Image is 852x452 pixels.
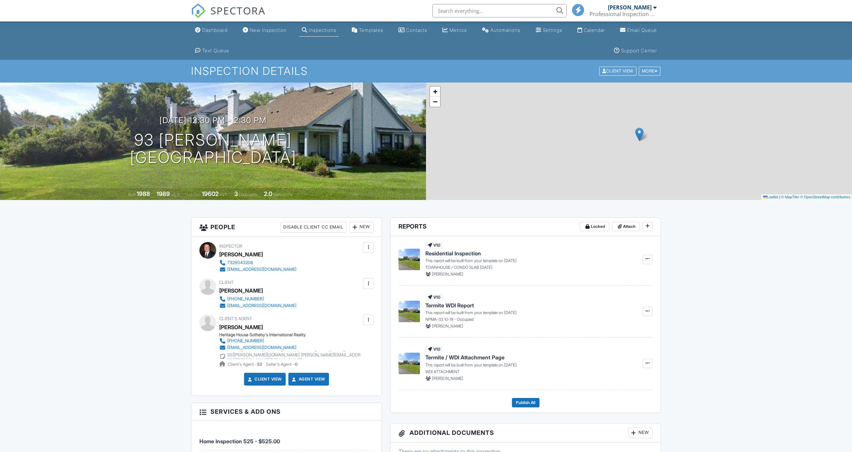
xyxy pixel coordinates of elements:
[390,423,661,443] h3: Additional Documents
[490,27,520,33] div: Automations
[309,27,336,33] div: Inspections
[191,65,661,77] h1: Inspection Details
[295,362,297,367] strong: 0
[219,244,242,249] span: Inspector
[433,97,437,106] span: −
[239,192,257,197] span: bedrooms
[280,222,346,233] div: Disable Client CC Email
[628,428,653,438] div: New
[219,316,252,321] span: Client's Agent
[432,4,567,17] input: Search everything...
[543,27,562,33] div: Settings
[191,3,206,18] img: The Best Home Inspection Software - Spectora
[266,362,297,367] span: Seller's Agent -
[608,4,652,11] div: [PERSON_NAME]
[219,344,361,351] a: [EMAIL_ADDRESS][DOMAIN_NAME]
[575,24,608,37] a: Calendar
[359,27,383,33] div: Templates
[433,87,437,96] span: +
[210,3,266,17] span: SPECTORA
[264,190,272,197] div: 2.0
[273,192,292,197] span: bathrooms
[299,24,339,37] a: Inspections
[199,438,280,445] span: Home Inspection 525 - $525.00
[202,190,219,197] div: 19602
[227,260,253,265] div: 7329043208
[219,302,296,309] a: [EMAIL_ADDRESS][DOMAIN_NAME]
[219,280,234,285] span: Client
[202,48,229,53] div: Text Queue
[800,195,850,199] a: © OpenStreetMap contributors
[191,9,266,23] a: SPECTORA
[219,266,296,273] a: [EMAIL_ADDRESS][DOMAIN_NAME]
[599,68,638,73] a: Client View
[227,347,361,363] div: [EMAIL_ADDRESS][DOMAIN_NAME] [PERSON_NAME][EMAIL_ADDRESS][PERSON_NAME][DOMAIN_NAME] [PERSON_NAME]...
[621,48,657,53] div: Support Center
[291,376,325,383] a: Agent View
[227,303,296,308] div: [EMAIL_ADDRESS][DOMAIN_NAME]
[234,190,238,197] div: 3
[219,249,263,259] div: [PERSON_NAME]
[191,403,382,420] h3: Services & Add ons
[228,362,263,367] span: Client's Agent -
[257,362,262,367] strong: 32
[171,192,180,197] span: sq. ft.
[219,259,296,266] a: 7329043208
[130,131,296,167] h1: 93 [PERSON_NAME] [GEOGRAPHIC_DATA]
[617,24,660,37] a: Email Queue
[430,97,440,107] a: Zoom out
[192,45,232,57] a: Text Queue
[199,425,374,451] li: Service: Home Inspection 525
[219,286,263,296] div: [PERSON_NAME]
[763,195,778,199] a: Leaflet
[533,24,565,37] a: Settings
[219,296,296,302] a: [PHONE_NUMBER]
[137,190,150,197] div: 1988
[611,45,660,57] a: Support Center
[202,27,228,33] div: Dashboard
[227,345,296,350] div: [EMAIL_ADDRESS][DOMAIN_NAME]
[430,87,440,97] a: Zoom in
[781,195,799,199] a: © MapTiler
[227,267,296,272] div: [EMAIL_ADDRESS][DOMAIN_NAME]
[349,24,386,37] a: Templates
[599,67,636,76] div: Client View
[589,11,657,17] div: Professional Inspection NJ Inc
[250,27,287,33] div: New Inspection
[349,222,374,233] div: New
[449,27,467,33] div: Metrics
[639,67,661,76] div: More
[479,24,523,37] a: Automations (Basic)
[227,296,264,302] div: [PHONE_NUMBER]
[191,218,382,237] h3: People
[396,24,430,37] a: Contacts
[187,192,201,197] span: Lot Size
[220,192,228,197] span: sq.ft.
[246,376,282,383] a: Client View
[440,24,470,37] a: Metrics
[156,190,170,197] div: 1989
[192,24,230,37] a: Dashboard
[219,338,361,344] a: [PHONE_NUMBER]
[240,24,289,37] a: New Inspection
[779,195,780,199] span: |
[627,27,657,33] div: Email Queue
[406,27,427,33] div: Contacts
[584,27,605,33] div: Calendar
[635,128,644,141] img: Marker
[128,192,136,197] span: Built
[227,338,264,344] div: [PHONE_NUMBER]
[219,322,263,332] a: [PERSON_NAME]
[219,332,367,338] div: Heritage House Sotheby's International Realty
[159,116,267,125] h3: [DATE] 12:30 pm - 2:30 pm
